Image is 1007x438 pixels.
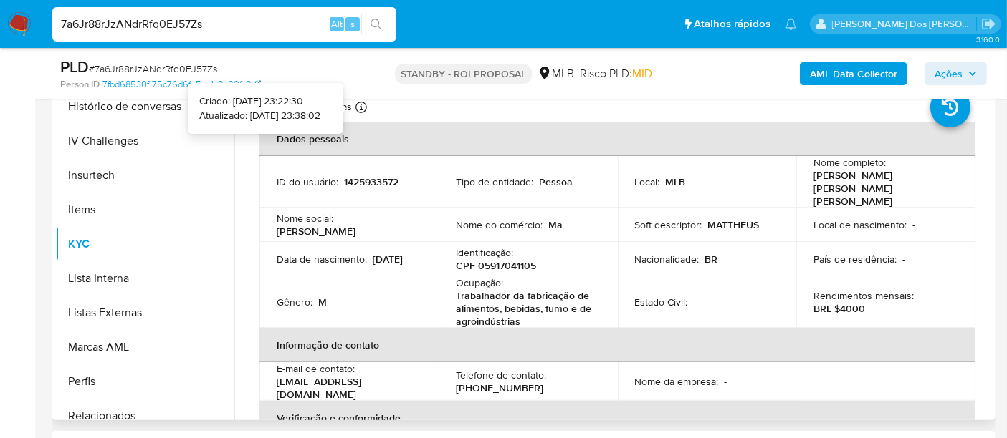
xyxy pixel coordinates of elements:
input: Pesquise usuários ou casos... [52,15,396,34]
p: - [694,296,697,308]
p: - [912,218,915,231]
p: Soft descriptor : [635,218,702,231]
a: Notificações [785,18,797,30]
button: Ações [925,62,987,85]
p: Trabalhador da fabricação de alimentos, bebidas, fumo e de agroindústrias [456,289,595,328]
p: 1425933572 [344,175,398,188]
p: Gênero : [277,296,312,308]
span: # 7a6Jr88rJzANdrRfq0EJ57Zs [89,62,217,76]
p: Nome do comércio : [456,218,543,231]
p: E-mail de contato : [277,362,355,375]
p: Rendimentos mensais : [813,289,914,302]
p: BR [705,253,718,266]
p: Ma [548,218,563,231]
p: Identificação : [456,246,513,259]
p: Criado: [DATE] 23:22:30 [199,94,320,109]
p: País de residência : [813,253,897,266]
p: STANDBY - ROI PROPOSAL [395,64,532,84]
button: Perfis [55,364,234,399]
button: Relacionados [55,399,234,433]
button: Insurtech [55,158,234,193]
p: Local : [635,175,660,188]
span: Atalhos rápidos [694,16,770,31]
th: Verificação e conformidade [259,401,975,435]
th: Informação de contato [259,328,975,362]
p: [PERSON_NAME] [277,225,355,238]
button: Lista Interna [55,261,234,296]
p: Pessoa [539,175,573,188]
button: Histórico de conversas [55,89,234,124]
button: search-icon [361,14,391,34]
p: Nome completo : [813,156,886,169]
p: Tipo de entidade : [456,175,533,188]
p: MATTHEUS [708,218,760,231]
b: PLD [60,55,89,78]
p: renato.lopes@mercadopago.com.br [832,17,977,31]
p: Telefone de contato : [456,369,546,381]
a: 7fbd68530f175c76d6fa5ec1c8a29fc2 [102,78,261,91]
p: [PHONE_NUMBER] [456,381,543,394]
p: Atualizado: [DATE] 23:38:02 [199,109,320,123]
span: MID [632,65,652,82]
p: [DATE] [373,253,403,266]
p: - [725,375,727,388]
span: Risco PLD: [580,66,652,82]
p: Nome social : [277,212,333,225]
th: Dados pessoais [259,122,975,156]
button: Items [55,193,234,227]
p: [PERSON_NAME] [PERSON_NAME] [PERSON_NAME] [813,169,953,208]
p: BRL $4000 [813,302,865,315]
p: ID do usuário : [277,175,338,188]
p: Estado Civil : [635,296,688,308]
span: s [350,17,355,31]
p: Data de nascimento : [277,253,367,266]
button: Marcas AML [55,330,234,364]
button: IV Challenges [55,124,234,158]
p: CPF 05917041105 [456,259,536,272]
b: AML Data Collector [810,62,897,85]
p: MLB [666,175,686,188]
b: Person ID [60,78,100,91]
p: M [318,296,327,308]
div: MLB [538,66,574,82]
p: [EMAIL_ADDRESS][DOMAIN_NAME] [277,375,416,401]
p: Ocupação : [456,276,503,289]
span: 3.160.0 [976,34,1000,45]
button: AML Data Collector [800,62,907,85]
p: Nome da empresa : [635,375,719,388]
p: Nacionalidade : [635,253,700,266]
button: KYC [55,227,234,261]
p: - [902,253,905,266]
p: Local de nascimento : [813,218,907,231]
a: Sair [981,16,996,31]
span: Ações [935,62,963,85]
button: Listas Externas [55,296,234,330]
span: Alt [331,17,343,31]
